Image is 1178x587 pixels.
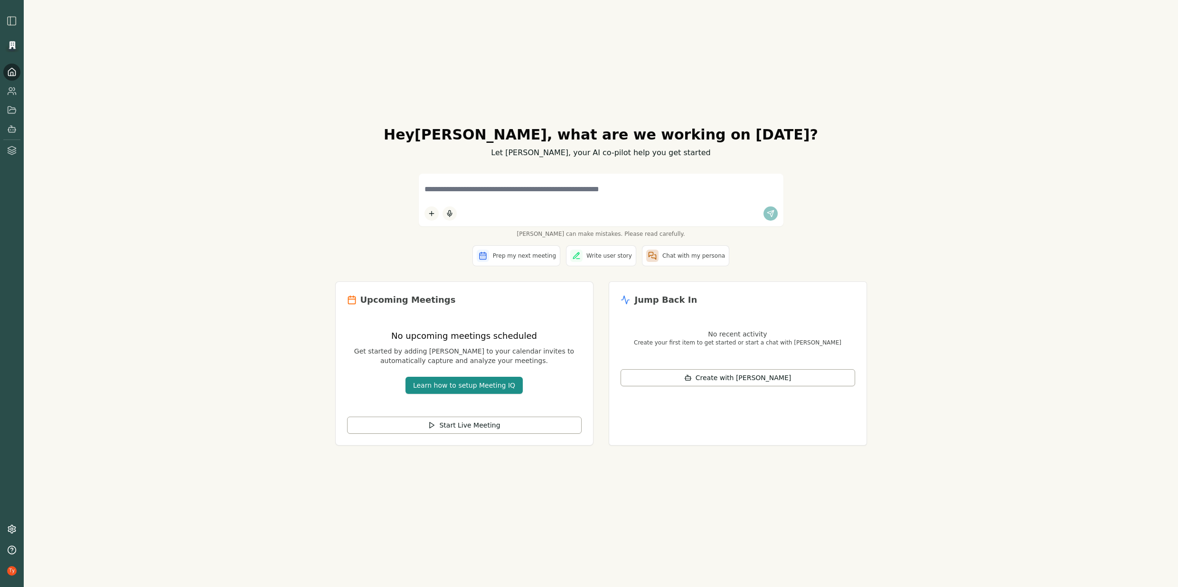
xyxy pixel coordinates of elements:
[347,346,582,365] p: Get started by adding [PERSON_NAME] to your calendar invites to automatically capture and analyze...
[635,293,697,307] h2: Jump Back In
[621,339,855,346] p: Create your first item to get started or start a chat with [PERSON_NAME]
[621,369,855,386] button: Create with [PERSON_NAME]
[347,417,582,434] button: Start Live Meeting
[566,245,636,266] button: Write user story
[335,147,867,158] p: Let [PERSON_NAME], your AI co-pilot help you get started
[586,252,632,260] span: Write user story
[6,15,18,27] img: sidebar
[347,329,582,343] h3: No upcoming meetings scheduled
[662,252,725,260] span: Chat with my persona
[621,329,855,339] p: No recent activity
[472,245,560,266] button: Prep my next meeting
[360,293,456,307] h2: Upcoming Meetings
[335,126,867,143] h1: Hey [PERSON_NAME] , what are we working on [DATE]?
[5,38,19,52] img: Organization logo
[419,230,783,238] span: [PERSON_NAME] can make mistakes. Please read carefully.
[405,377,523,394] button: Learn how to setup Meeting IQ
[3,541,20,559] button: Help
[493,252,556,260] span: Prep my next meeting
[642,245,729,266] button: Chat with my persona
[439,420,500,430] span: Start Live Meeting
[7,566,17,576] img: profile
[424,206,439,221] button: Add content to chat
[696,373,791,382] span: Create with [PERSON_NAME]
[763,206,778,221] button: Send message
[443,206,457,221] button: Start dictation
